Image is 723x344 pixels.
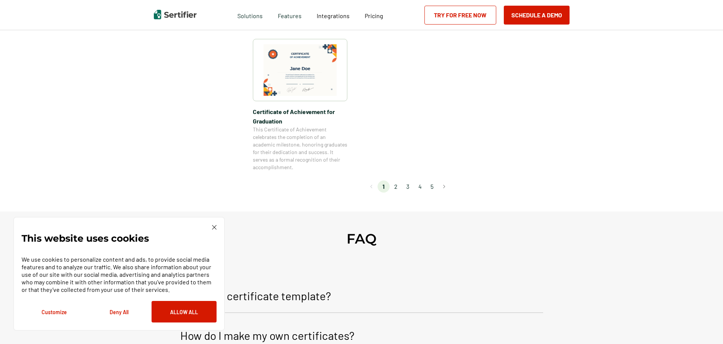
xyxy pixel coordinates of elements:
img: Cookie Popup Close [212,225,217,230]
p: This website uses cookies [22,234,149,242]
span: This Certificate of Achievement celebrates the completion of an academic milestone, honoring grad... [253,126,347,171]
button: Customize [22,301,87,322]
li: page 5 [426,180,438,193]
span: Certificate of Achievement for Graduation [253,107,347,126]
img: Certificate of Achievement for Graduation [263,44,337,96]
li: page 3 [402,180,414,193]
span: Pricing [365,12,383,19]
a: Certificate of Achievement for GraduationCertificate of Achievement for GraduationThis Certificat... [253,39,347,171]
button: Deny All [87,301,152,322]
li: page 1 [378,180,390,193]
button: Schedule a Demo [504,6,570,25]
li: page 2 [390,180,402,193]
img: Sertifier | Digital Credentialing Platform [154,10,197,19]
span: Features [278,10,302,20]
button: Go to next page [438,180,450,193]
span: Integrations [317,12,350,19]
span: Solutions [237,10,263,20]
button: Allow All [152,301,217,322]
button: What is a certificate template? [180,281,543,313]
p: What is a certificate template? [180,287,331,305]
li: page 4 [414,180,426,193]
h2: FAQ [347,230,376,247]
iframe: Chat Widget [685,308,723,344]
a: Integrations [317,10,350,20]
a: Pricing [365,10,383,20]
a: Try for Free Now [424,6,496,25]
p: We use cookies to personalize content and ads, to provide social media features and to analyze ou... [22,256,217,293]
button: Go to previous page [365,180,378,193]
